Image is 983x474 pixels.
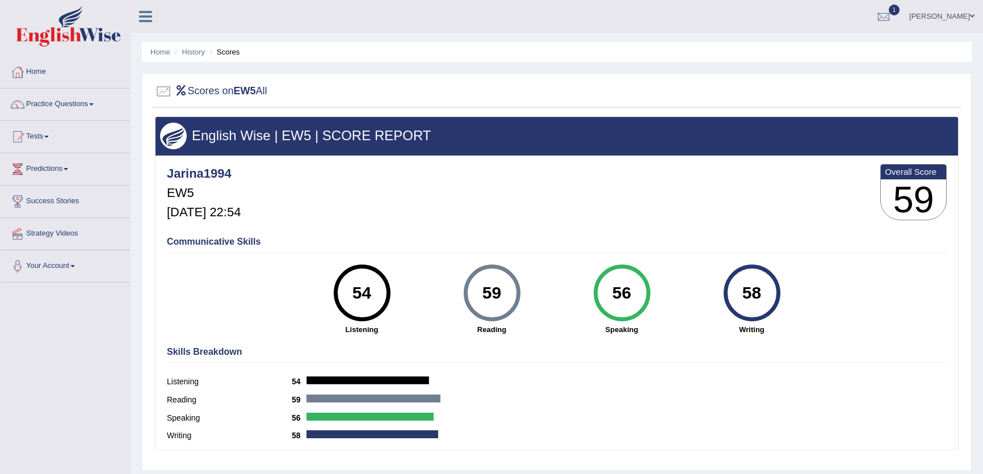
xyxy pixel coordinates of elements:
label: Reading [167,394,292,406]
a: Tests [1,121,130,149]
h5: EW5 [167,186,241,200]
h4: Communicative Skills [167,237,947,247]
a: History [182,48,205,56]
h4: Skills Breakdown [167,347,947,357]
b: Overall Score [885,167,942,177]
b: 56 [292,413,306,422]
a: Home [150,48,170,56]
strong: Speaking [562,324,681,335]
div: 56 [601,269,642,317]
b: 54 [292,377,306,386]
h2: Scores on All [155,83,267,100]
li: Scores [207,47,240,57]
b: EW5 [234,85,256,97]
h3: 59 [881,179,946,220]
label: Speaking [167,412,292,424]
a: Practice Questions [1,89,130,117]
strong: Reading [432,324,551,335]
a: Home [1,56,130,85]
strong: Listening [303,324,421,335]
div: 59 [471,269,512,317]
div: 54 [341,269,383,317]
strong: Writing [692,324,811,335]
b: 58 [292,431,306,440]
label: Listening [167,376,292,388]
img: wings.png [160,123,187,149]
b: 59 [292,395,306,404]
a: Strategy Videos [1,218,130,246]
label: Writing [167,430,292,442]
h4: Jarina1994 [167,167,241,181]
a: Predictions [1,153,130,182]
a: Success Stories [1,186,130,214]
div: 58 [731,269,772,317]
span: 1 [889,5,900,15]
a: Your Account [1,250,130,279]
h3: English Wise | EW5 | SCORE REPORT [160,128,953,143]
h5: [DATE] 22:54 [167,205,241,219]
